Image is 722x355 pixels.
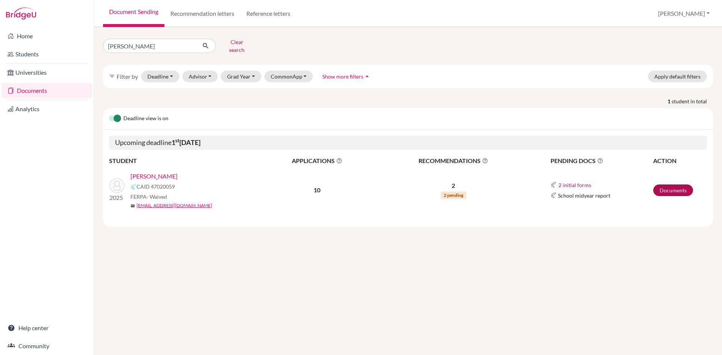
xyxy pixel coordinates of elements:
[171,138,200,147] b: 1 [DATE]
[551,182,557,188] img: Common App logo
[2,320,92,335] a: Help center
[375,156,532,165] span: RECOMMENDATIONS
[558,181,592,189] button: 2 initial forms
[551,192,557,198] img: Common App logo
[6,8,36,20] img: Bridge-U
[109,178,124,193] img: Shrestha, Shringar
[363,73,371,80] i: arrow_drop_up
[221,71,261,82] button: Grad Year
[375,181,532,190] p: 2
[322,73,363,80] span: Show more filters
[141,71,179,82] button: Deadline
[2,101,92,116] a: Analytics
[137,183,175,190] span: CAID 47020059
[264,71,313,82] button: CommonApp
[103,39,196,53] input: Find student by name...
[109,156,259,166] th: STUDENT
[2,47,92,62] a: Students
[441,192,466,199] span: 2 pending
[123,114,168,123] span: Deadline view is on
[130,193,167,201] span: FERPA
[314,186,320,193] b: 10
[558,192,610,199] span: School midyear report
[137,202,212,209] a: [EMAIL_ADDRESS][DOMAIN_NAME]
[653,184,693,196] a: Documents
[175,137,179,144] sup: st
[653,156,707,166] th: ACTION
[648,71,707,82] button: Apply default filters
[672,97,713,105] span: student in total
[117,73,138,80] span: Filter by
[109,193,124,202] p: 2025
[2,338,92,353] a: Community
[130,204,135,208] span: mail
[130,184,137,190] img: Common App logo
[109,136,707,150] h5: Upcoming deadline
[147,193,167,200] span: - Waived
[2,83,92,98] a: Documents
[130,172,177,181] a: [PERSON_NAME]
[182,71,218,82] button: Advisor
[109,73,115,79] i: filter_list
[2,29,92,44] a: Home
[551,156,652,165] span: PENDING DOCS
[260,156,374,165] span: APPLICATIONS
[655,6,713,21] button: [PERSON_NAME]
[316,71,377,82] button: Show more filtersarrow_drop_up
[2,65,92,80] a: Universities
[216,36,258,56] button: Clear search
[667,97,672,105] strong: 1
